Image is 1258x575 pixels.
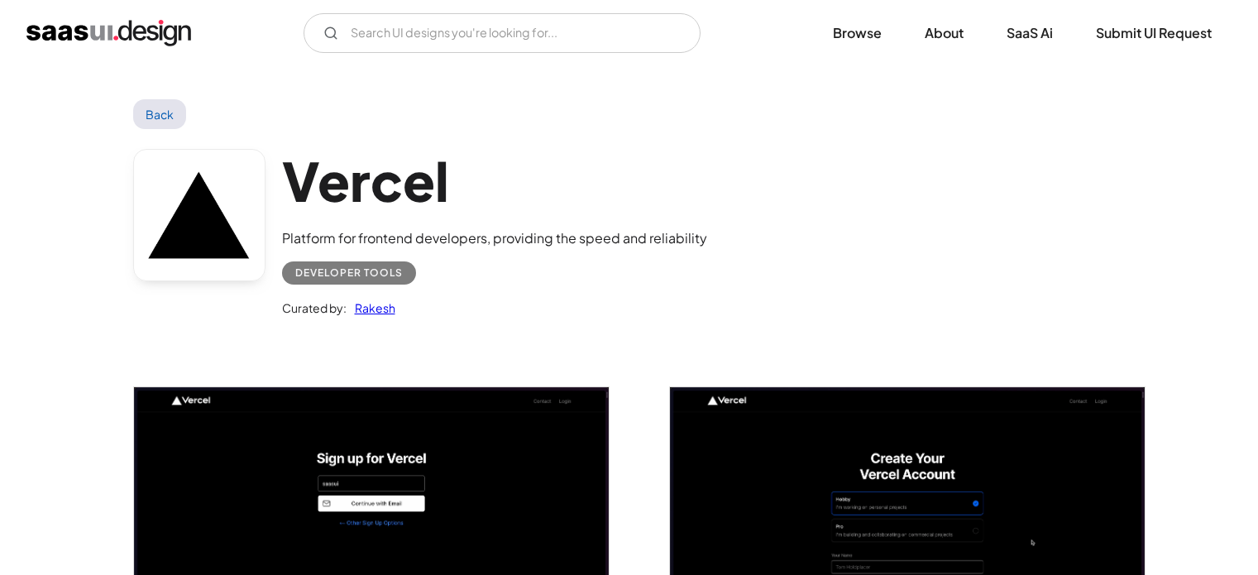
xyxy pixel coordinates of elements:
div: Curated by: [282,298,347,318]
a: Rakesh [347,298,395,318]
a: home [26,20,191,46]
a: Back [133,99,187,129]
h1: Vercel [282,149,707,213]
a: Browse [813,15,902,51]
div: Platform for frontend developers, providing the speed and reliability [282,228,707,248]
a: SaaS Ai [987,15,1073,51]
input: Search UI designs you're looking for... [304,13,701,53]
a: About [905,15,983,51]
form: Email Form [304,13,701,53]
div: Developer tools [295,263,403,283]
a: Submit UI Request [1076,15,1232,51]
